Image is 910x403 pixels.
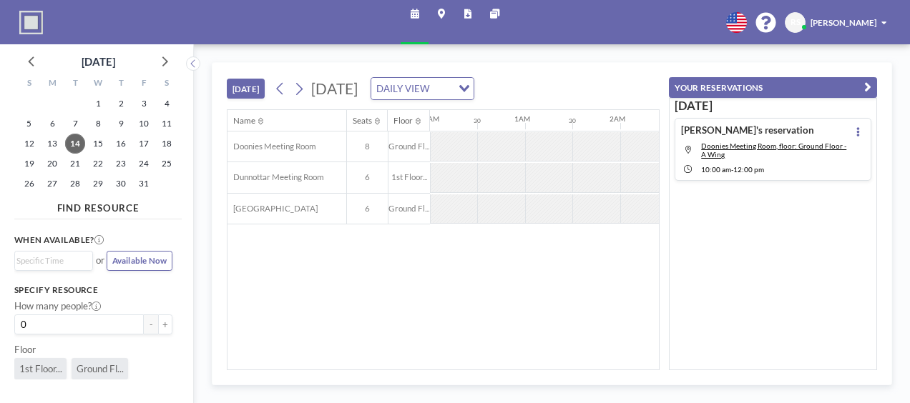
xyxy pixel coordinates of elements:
[112,256,167,265] span: Available Now
[388,204,430,214] span: Ground Fl...
[16,254,84,267] input: Search for option
[134,174,154,194] span: Friday, October 31, 2025
[155,75,178,94] div: S
[88,94,108,114] span: Wednesday, October 1, 2025
[388,141,430,152] span: Ground Fl...
[132,75,155,94] div: F
[388,172,430,183] span: 1st Floor...
[88,134,108,154] span: Wednesday, October 15, 2025
[111,134,131,154] span: Thursday, October 16, 2025
[434,81,450,96] input: Search for option
[158,314,172,334] button: +
[227,79,265,99] button: [DATE]
[14,285,172,296] h3: Specify resource
[311,79,358,97] span: [DATE]
[227,204,318,214] span: [GEOGRAPHIC_DATA]
[347,141,387,152] span: 8
[157,94,177,114] span: Saturday, October 4, 2025
[111,114,131,134] span: Thursday, October 9, 2025
[569,117,576,124] div: 30
[19,174,39,194] span: Sunday, October 26, 2025
[19,363,62,374] span: 1st Floor...
[87,75,109,94] div: W
[64,75,87,94] div: T
[88,114,108,134] span: Wednesday, October 8, 2025
[65,134,85,154] span: Tuesday, October 14, 2025
[42,114,62,134] span: Monday, October 6, 2025
[347,172,387,183] span: 6
[610,114,625,123] div: 2AM
[15,252,92,270] div: Search for option
[82,51,115,71] div: [DATE]
[134,114,154,134] span: Friday, October 10, 2025
[77,363,124,374] span: Ground Fl...
[14,344,36,356] label: Floor
[134,134,154,154] span: Friday, October 17, 2025
[14,300,101,312] label: How many people?
[474,117,481,124] div: 30
[157,154,177,174] span: Saturday, October 25, 2025
[65,114,85,134] span: Tuesday, October 7, 2025
[144,314,158,334] button: -
[19,134,39,154] span: Sunday, October 12, 2025
[134,94,154,114] span: Friday, October 3, 2025
[107,251,172,271] button: Available Now
[88,174,108,194] span: Wednesday, October 29, 2025
[111,94,131,114] span: Thursday, October 2, 2025
[811,18,876,27] span: [PERSON_NAME]
[88,154,108,174] span: Wednesday, October 22, 2025
[371,78,474,99] div: Search for option
[96,254,104,267] span: or
[669,77,877,97] button: YOUR RESERVATIONS
[393,116,413,126] div: Floor
[14,197,182,214] h4: FIND RESOURCE
[675,99,872,114] h3: [DATE]
[42,174,62,194] span: Monday, October 27, 2025
[733,165,764,174] span: 12:00 PM
[157,114,177,134] span: Saturday, October 11, 2025
[233,116,255,126] div: Name
[111,174,131,194] span: Thursday, October 30, 2025
[109,75,132,94] div: T
[19,11,43,34] img: organization-logo
[353,116,372,126] div: Seats
[65,174,85,194] span: Tuesday, October 28, 2025
[18,75,41,94] div: S
[347,204,387,214] span: 6
[42,154,62,174] span: Monday, October 20, 2025
[19,154,39,174] span: Sunday, October 19, 2025
[514,114,530,123] div: 1AM
[157,134,177,154] span: Saturday, October 18, 2025
[701,165,731,174] span: 10:00 AM
[227,141,316,152] span: Doonies Meeting Room
[42,134,62,154] span: Monday, October 13, 2025
[681,124,814,136] h4: [PERSON_NAME]'s reservation
[19,114,39,134] span: Sunday, October 5, 2025
[791,17,801,28] span: RS
[134,154,154,174] span: Friday, October 24, 2025
[731,165,733,174] span: -
[41,75,64,94] div: M
[227,172,324,183] span: Dunnottar Meeting Room
[374,81,433,96] span: DAILY VIEW
[111,154,131,174] span: Thursday, October 23, 2025
[701,141,846,159] span: Doonies Meeting Room, floor: Ground Floor - A Wing
[65,154,85,174] span: Tuesday, October 21, 2025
